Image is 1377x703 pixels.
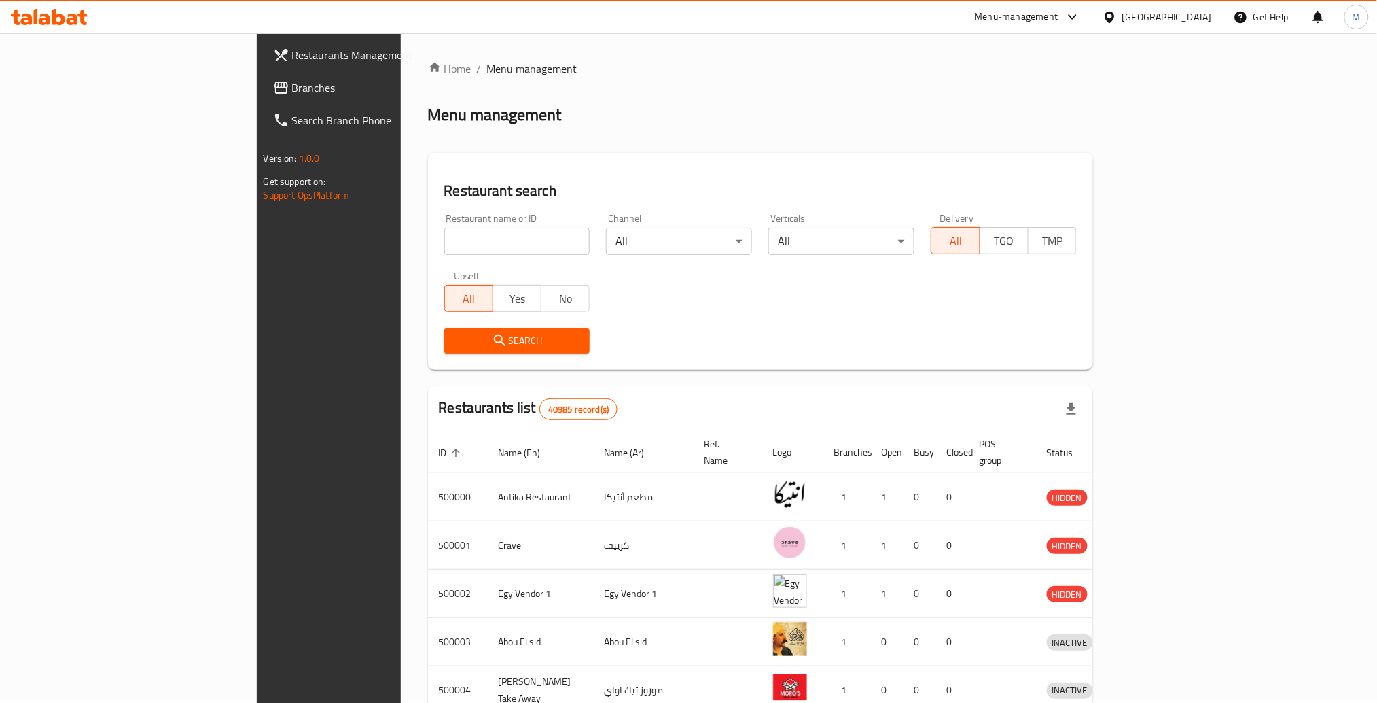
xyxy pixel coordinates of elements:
img: Crave [773,526,807,560]
div: All [768,228,914,255]
td: 0 [871,618,904,666]
h2: Restaurants list [439,398,618,420]
span: Search Branch Phone [292,112,476,128]
th: Busy [904,432,936,473]
div: Total records count [539,398,618,420]
span: Name (Ar) [605,445,662,461]
button: All [931,227,980,254]
span: Ref. Name [704,436,746,468]
button: No [541,285,590,312]
td: 0 [904,570,936,618]
nav: breadcrumb [428,61,1094,77]
a: Restaurants Management [262,39,487,71]
td: 0 [904,473,936,521]
td: مطعم أنتيكا [594,473,694,521]
div: HIDDEN [1047,538,1088,554]
a: Branches [262,71,487,104]
td: 1 [871,521,904,570]
span: Menu management [487,61,577,77]
span: TGO [986,231,1023,251]
td: 0 [904,521,936,570]
span: INACTIVE [1047,683,1093,698]
button: All [444,285,493,312]
td: 0 [936,618,969,666]
td: 0 [936,521,969,570]
a: Search Branch Phone [262,104,487,137]
button: Search [444,328,590,354]
div: Export file [1055,393,1088,426]
img: Egy Vendor 1 [773,574,807,608]
span: TMP [1034,231,1071,251]
td: Abou El sid [594,618,694,666]
td: 1 [823,570,871,618]
button: TMP [1028,227,1077,254]
th: Logo [762,432,823,473]
input: Search for restaurant name or ID.. [444,228,590,255]
label: Upsell [454,271,479,281]
span: 1.0.0 [299,150,320,167]
div: Menu-management [975,9,1058,25]
td: Crave [488,521,594,570]
img: Abou El sid [773,622,807,656]
th: Closed [936,432,969,473]
span: 40985 record(s) [540,403,617,416]
span: All [450,289,488,309]
span: Get support on: [264,173,326,190]
button: TGO [980,227,1029,254]
span: M [1353,10,1361,24]
span: Search [455,332,579,349]
span: No [547,289,584,309]
th: Open [871,432,904,473]
span: HIDDEN [1047,538,1088,554]
td: Antika Restaurant [488,473,594,521]
td: 1 [823,521,871,570]
span: Yes [499,289,536,309]
div: HIDDEN [1047,490,1088,506]
td: Egy Vendor 1 [488,570,594,618]
a: Support.OpsPlatform [264,186,350,204]
th: Branches [823,432,871,473]
button: Yes [493,285,541,312]
label: Delivery [940,213,974,223]
td: Egy Vendor 1 [594,570,694,618]
div: [GEOGRAPHIC_DATA] [1122,10,1212,24]
h2: Menu management [428,104,562,126]
span: INACTIVE [1047,635,1093,651]
img: Antika Restaurant [773,477,807,511]
h2: Restaurant search [444,181,1077,201]
span: Branches [292,80,476,96]
span: Restaurants Management [292,47,476,63]
span: POS group [980,436,1020,468]
td: Abou El sid [488,618,594,666]
span: HIDDEN [1047,490,1088,506]
td: 0 [936,570,969,618]
div: All [606,228,752,255]
td: 1 [871,473,904,521]
td: كرييف [594,521,694,570]
span: Name (En) [499,445,558,461]
div: INACTIVE [1047,634,1093,651]
span: Version: [264,150,297,167]
td: 1 [823,473,871,521]
td: 1 [871,570,904,618]
span: HIDDEN [1047,587,1088,602]
span: All [937,231,974,251]
span: ID [439,445,465,461]
td: 0 [904,618,936,666]
span: Status [1047,445,1091,461]
td: 0 [936,473,969,521]
td: 1 [823,618,871,666]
